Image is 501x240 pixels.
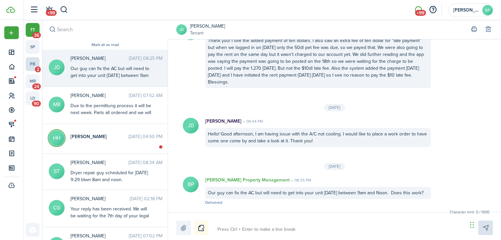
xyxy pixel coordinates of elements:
small: Character limit: 0 / 1000 [448,209,491,215]
button: Delete [484,25,493,34]
span: 24 [32,84,41,89]
div: Drag [470,215,474,235]
avatar-text: JD [183,118,199,133]
div: Our guy can fix the AC but will need to get into your unit [DATE] between 9am and Noon. Does this... [205,187,431,199]
button: Notice [194,221,209,235]
div: [DATE] [324,104,345,111]
time: [DATE] 07:52 AM [129,92,162,99]
span: Jairo Diaz [70,55,129,62]
button: Mark all as read [92,43,119,47]
span: 2 [35,66,41,72]
time: 08:25 PM [290,177,311,183]
span: +99 [46,10,57,16]
span: Delivered [205,200,222,205]
avatar-text: MB [49,97,65,112]
avatar-text: HH [49,130,65,146]
avatar-text: BP [183,177,199,192]
a: Notifications [43,2,55,18]
a: ld [26,91,40,105]
span: Christopher Griffin [70,195,130,202]
time: [DATE] 04:50 PM [128,133,162,140]
a: [PERSON_NAME] [190,23,225,30]
span: 36 [32,32,41,38]
time: [DATE] 07:02 PM [129,232,162,239]
time: [DATE] 08:34 AM [128,159,162,166]
button: Search [60,4,68,15]
div: [DATE] [324,163,345,170]
button: Search [48,25,57,34]
button: Print [469,25,479,34]
time: 06:44 PM [241,118,263,124]
p: [PERSON_NAME] Property Management [205,177,290,183]
div: Hello! Good afternoon, I am having issue with the A/C not cooling. I would like to place a work o... [205,128,431,147]
a: Tenant [190,30,225,36]
avatar-text: ST [49,163,65,179]
a: mr [26,74,40,88]
iframe: Chat Widget [468,208,501,240]
p: [PERSON_NAME] [205,118,241,125]
button: Open menu [4,26,19,39]
span: siarha tangeman [70,159,128,166]
div: Thank you! I see the added payment of ten dollars. I also saw an extra fee of ten dollar for “lat... [205,35,431,88]
span: 90 [32,101,41,107]
time: [DATE] 02:18 PM [130,195,162,202]
avatar-text: JD [49,60,65,75]
span: Halley Harmon [70,133,128,140]
div: Our guy can fix the AC but will need to get into your unit [DATE] between 9am and Noon. Does this... [70,65,153,86]
div: Dryer repair guy scheduled for [DATE] 9-29 btwn 8am and noon. [70,169,153,183]
input: search [42,20,168,39]
button: Open sidebar [28,4,40,16]
time: [DATE] 08:25 PM [129,55,162,62]
span: Daniel McMillan [70,232,129,239]
a: sp [26,40,40,54]
span: Biggins Property Management [453,8,480,12]
avatar-text: BP [482,5,493,15]
avatar-text: CG [49,200,65,216]
img: TenantCloud [6,7,15,13]
div: Due to the permittung process it will be next week. Parts all ordered and we will keep you updated! [70,102,153,123]
a: tt [26,23,40,37]
a: pb [26,57,40,71]
a: JD [176,24,187,35]
button: Open resource center [427,4,438,15]
span: Molly Burnett [70,92,129,99]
